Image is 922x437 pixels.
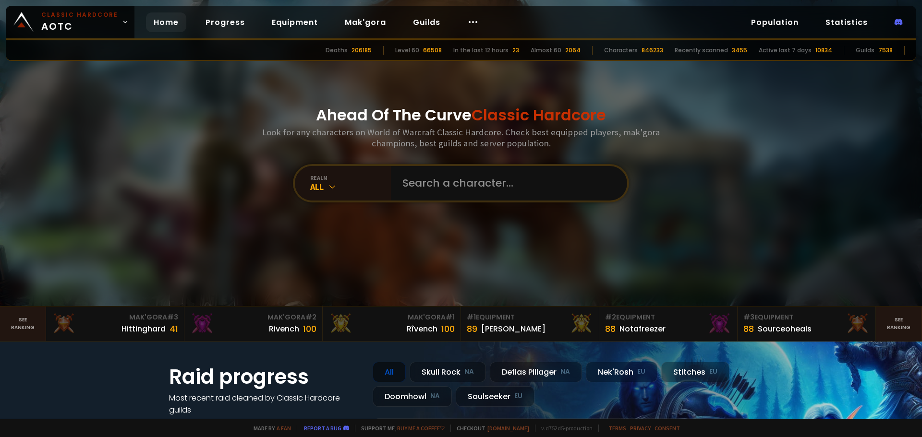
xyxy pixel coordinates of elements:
[758,323,812,335] div: Sourceoheals
[605,312,731,322] div: Equipment
[190,312,316,322] div: Mak'Gora
[675,46,728,55] div: Recently scanned
[738,307,876,341] a: #3Equipment88Sourceoheals
[310,181,391,192] div: All
[619,323,666,335] div: Notafreezer
[323,307,461,341] a: Mak'Gora#1Rîvench100
[604,46,638,55] div: Characters
[446,312,455,322] span: # 1
[450,425,529,432] span: Checkout
[456,386,534,407] div: Soulseeker
[41,11,118,34] span: AOTC
[512,46,519,55] div: 23
[258,127,664,149] h3: Look for any characters on World of Warcraft Classic Hardcore. Check best equipped players, mak'g...
[743,312,870,322] div: Equipment
[198,12,253,32] a: Progress
[464,367,474,377] small: NA
[167,312,178,322] span: # 3
[373,362,406,382] div: All
[878,46,893,55] div: 7538
[531,46,561,55] div: Almost 60
[467,312,593,322] div: Equipment
[453,46,509,55] div: In the last 12 hours
[535,425,593,432] span: v. d752d5 - production
[304,425,341,432] a: Report a bug
[305,312,316,322] span: # 2
[184,307,323,341] a: Mak'Gora#2Rivench100
[605,322,616,335] div: 88
[487,425,529,432] a: [DOMAIN_NAME]
[397,166,616,201] input: Search a character...
[441,322,455,335] div: 100
[316,104,606,127] h1: Ahead Of The Curve
[169,392,361,416] h4: Most recent raid cleaned by Classic Hardcore guilds
[248,425,291,432] span: Made by
[410,362,486,382] div: Skull Rock
[41,11,118,19] small: Classic Hardcore
[467,312,476,322] span: # 1
[630,425,651,432] a: Privacy
[565,46,581,55] div: 2064
[146,12,186,32] a: Home
[310,174,391,181] div: realm
[743,312,754,322] span: # 3
[743,12,806,32] a: Population
[352,46,372,55] div: 206185
[277,425,291,432] a: a fan
[373,386,452,407] div: Doomhowl
[337,12,394,32] a: Mak'gora
[467,322,477,335] div: 89
[642,46,663,55] div: 846233
[326,46,348,55] div: Deaths
[407,323,437,335] div: Rîvench
[423,46,442,55] div: 66508
[856,46,874,55] div: Guilds
[405,12,448,32] a: Guilds
[815,46,832,55] div: 10834
[269,323,299,335] div: Rivench
[608,425,626,432] a: Terms
[732,46,747,55] div: 3455
[328,312,455,322] div: Mak'Gora
[481,323,546,335] div: [PERSON_NAME]
[169,416,231,427] a: See all progress
[709,367,717,377] small: EU
[514,391,522,401] small: EU
[397,425,445,432] a: Buy me a coffee
[461,307,599,341] a: #1Equipment89[PERSON_NAME]
[46,307,184,341] a: Mak'Gora#3Hittinghard41
[395,46,419,55] div: Level 60
[303,322,316,335] div: 100
[264,12,326,32] a: Equipment
[472,104,606,126] span: Classic Hardcore
[876,307,922,341] a: Seeranking
[6,6,134,38] a: Classic HardcoreAOTC
[170,322,178,335] div: 41
[169,362,361,392] h1: Raid progress
[560,367,570,377] small: NA
[655,425,680,432] a: Consent
[743,322,754,335] div: 88
[121,323,166,335] div: Hittinghard
[661,362,729,382] div: Stitches
[355,425,445,432] span: Support me,
[52,312,178,322] div: Mak'Gora
[430,391,440,401] small: NA
[490,362,582,382] div: Defias Pillager
[605,312,616,322] span: # 2
[637,367,645,377] small: EU
[818,12,875,32] a: Statistics
[599,307,738,341] a: #2Equipment88Notafreezer
[759,46,812,55] div: Active last 7 days
[586,362,657,382] div: Nek'Rosh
